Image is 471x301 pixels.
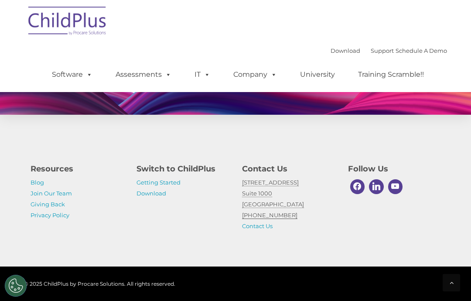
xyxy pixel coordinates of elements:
a: Software [43,66,101,83]
a: Assessments [107,66,180,83]
a: Blog [31,179,44,186]
a: Getting Started [137,179,181,186]
a: University [291,66,344,83]
a: Privacy Policy [31,212,69,219]
button: Cookies Settings [5,275,27,297]
a: IT [186,66,219,83]
a: Download [331,47,360,54]
a: Support [371,47,394,54]
a: Giving Back [31,201,65,208]
h4: Follow Us [348,163,441,175]
a: Company [225,66,286,83]
font: | [331,47,447,54]
h4: Resources [31,163,123,175]
a: Contact Us [242,222,273,229]
h4: Contact Us [242,163,335,175]
a: Youtube [386,177,405,196]
a: Training Scramble!! [349,66,433,83]
span: © 2025 ChildPlus by Procare Solutions. All rights reserved. [24,280,175,287]
a: Facebook [348,177,367,196]
a: Schedule A Demo [396,47,447,54]
a: Download [137,190,166,197]
img: ChildPlus by Procare Solutions [24,0,111,44]
h4: Switch to ChildPlus [137,163,229,175]
a: Linkedin [367,177,386,196]
a: Join Our Team [31,190,72,197]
